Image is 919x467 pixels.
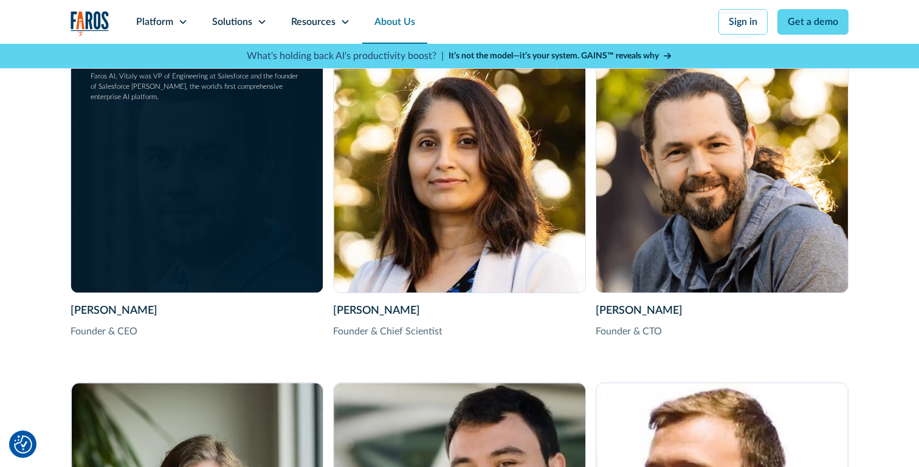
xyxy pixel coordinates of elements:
p: What's holding back AI's productivity boost? | [247,49,444,63]
div: [PERSON_NAME] [71,303,323,319]
div: Resources [291,15,336,29]
div: Solutions [212,15,252,29]
div: Founder & Chief Scientist [333,324,586,339]
img: Revisit consent button [14,435,32,454]
a: Get a demo [777,9,848,35]
div: [PERSON_NAME] [596,303,848,319]
div: Platform [136,15,173,29]
a: Sign in [718,9,768,35]
a: It’s not the model—it’s your system. GAINS™ reveals why [449,50,672,63]
img: Logo of the analytics and reporting company Faros. [71,11,109,36]
button: Cookie Settings [14,435,32,454]
div: [PERSON_NAME] is the Co-founder & CEO of Faros AI. Prior to Faros AI, Vitaly was VP of Engineerin... [91,60,300,102]
a: home [71,11,109,36]
strong: It’s not the model—it’s your system. GAINS™ reveals why [449,52,659,60]
div: Founder & CTO [596,324,848,339]
div: [PERSON_NAME] [333,303,586,319]
div: Founder & CEO [71,324,323,339]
